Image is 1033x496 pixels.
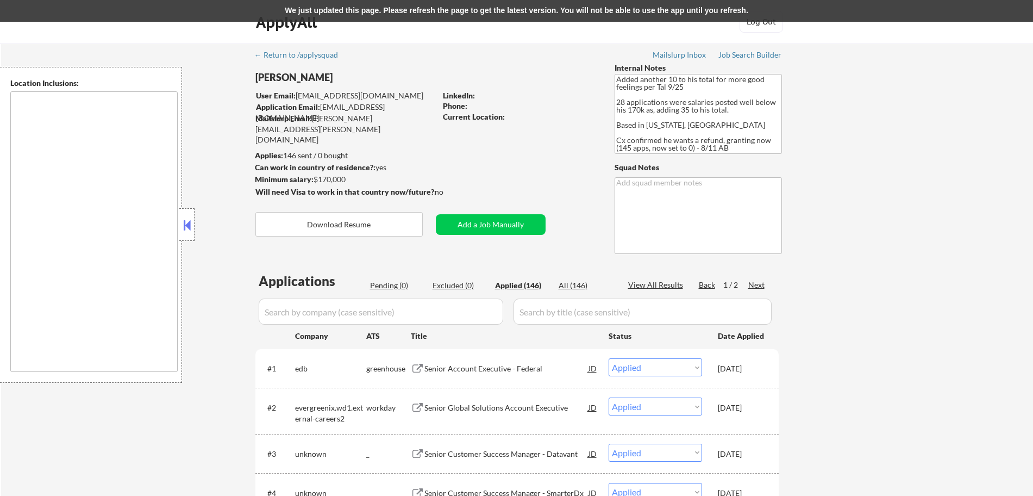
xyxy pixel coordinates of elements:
[615,63,782,73] div: Internal Notes
[267,449,286,460] div: #3
[424,402,589,413] div: Senior Global Solutions Account Executive
[653,51,707,61] a: Mailslurp Inbox
[255,163,375,172] strong: Can work in country of residence?:
[435,187,466,197] div: no
[411,331,598,342] div: Title
[718,402,766,413] div: [DATE]
[424,363,589,374] div: Senior Account Executive - Federal
[254,51,348,59] div: ← Return to /applysquad
[587,444,598,463] div: JD
[366,363,411,374] div: greenhouse
[295,449,366,460] div: unknown
[615,162,782,173] div: Squad Notes
[370,280,424,291] div: Pending (0)
[256,91,296,100] strong: User Email:
[255,151,283,160] strong: Applies:
[267,363,286,374] div: #1
[723,280,748,290] div: 1 / 2
[699,280,716,290] div: Back
[267,402,286,413] div: #2
[740,11,783,33] button: Log Out
[295,402,366,424] div: evergreenix.wd1.external-careers2
[256,102,436,123] div: [EMAIL_ADDRESS][DOMAIN_NAME]
[587,398,598,417] div: JD
[609,326,702,345] div: Status
[255,174,436,185] div: $170,000
[255,175,314,184] strong: Minimum salary:
[718,331,766,342] div: Date Applied
[255,212,423,237] button: Download Resume
[587,358,598,378] div: JD
[718,51,782,59] div: Job Search Builder
[559,280,613,291] div: All (146)
[10,78,178,89] div: Location Inclusions:
[495,280,549,291] div: Applied (146)
[443,112,505,121] strong: Current Location:
[254,51,348,61] a: ← Return to /applysquad
[443,91,475,100] strong: LinkedIn:
[255,187,436,196] strong: Will need Visa to work in that country now/future?:
[366,402,411,413] div: workday
[256,90,436,101] div: [EMAIL_ADDRESS][DOMAIN_NAME]
[255,150,436,161] div: 146 sent / 0 bought
[436,214,546,235] button: Add a Job Manually
[366,331,411,342] div: ATS
[514,299,772,325] input: Search by title (case sensitive)
[748,280,766,290] div: Next
[366,449,411,460] div: _
[718,363,766,374] div: [DATE]
[718,51,782,61] a: Job Search Builder
[259,275,366,288] div: Applications
[255,113,436,145] div: [PERSON_NAME][EMAIL_ADDRESS][PERSON_NAME][DOMAIN_NAME]
[295,363,366,374] div: edb
[256,13,320,32] div: ApplyAll
[255,162,433,173] div: yes
[255,114,312,123] strong: Mailslurp Email:
[295,331,366,342] div: Company
[256,102,320,111] strong: Application Email:
[443,101,467,110] strong: Phone:
[259,299,503,325] input: Search by company (case sensitive)
[653,51,707,59] div: Mailslurp Inbox
[628,280,686,290] div: View All Results
[433,280,487,291] div: Excluded (0)
[424,449,589,460] div: Senior Customer Success Manager - Datavant
[255,71,479,84] div: [PERSON_NAME]
[718,449,766,460] div: [DATE]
